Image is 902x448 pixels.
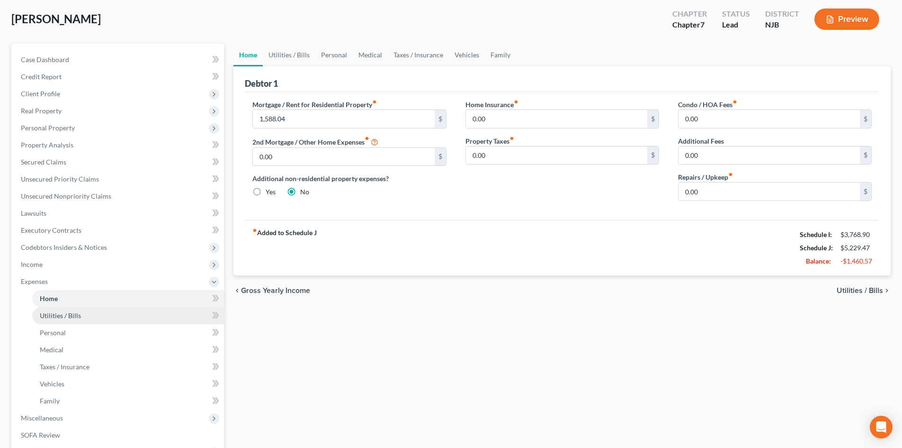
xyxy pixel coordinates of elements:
div: Open Intercom Messenger [870,416,893,439]
span: Secured Claims [21,158,66,166]
a: Personal [315,44,353,66]
span: SOFA Review [21,431,60,439]
div: $ [647,146,659,165]
a: Personal [32,324,224,341]
i: chevron_right [883,287,891,294]
div: District [765,9,799,19]
label: 2nd Mortgage / Other Home Expenses [252,136,378,147]
i: fiber_manual_record [252,228,257,233]
div: $3,768.90 [840,230,872,239]
div: Debtor 1 [245,78,278,89]
div: $ [647,110,659,128]
div: NJB [765,19,799,30]
span: 7 [700,20,705,29]
label: Home Insurance [465,100,518,110]
a: Medical [353,44,388,66]
i: chevron_left [233,287,241,294]
a: Taxes / Insurance [32,358,224,375]
span: Lawsuits [21,209,46,217]
a: Case Dashboard [13,51,224,68]
i: fiber_manual_record [509,136,514,141]
div: $5,229.47 [840,243,872,253]
span: Medical [40,346,63,354]
i: fiber_manual_record [372,100,377,104]
div: Lead [722,19,750,30]
span: Home [40,294,58,302]
a: Home [233,44,263,66]
div: Chapter [672,9,707,19]
a: Property Analysis [13,137,224,154]
input: -- [466,146,647,165]
i: fiber_manual_record [514,100,518,104]
label: No [300,187,309,197]
span: Codebtors Insiders & Notices [21,243,107,251]
strong: Balance: [806,257,831,265]
button: Preview [814,9,879,30]
a: Family [485,44,516,66]
span: Family [40,397,60,405]
button: chevron_left Gross Yearly Income [233,287,310,294]
span: Utilities / Bills [40,311,81,320]
a: Unsecured Nonpriority Claims [13,188,224,205]
label: Additional Fees [678,136,724,146]
a: Lawsuits [13,205,224,222]
div: $ [860,183,871,201]
a: Taxes / Insurance [388,44,449,66]
a: Credit Report [13,68,224,85]
div: Status [722,9,750,19]
div: Chapter [672,19,707,30]
input: -- [679,110,860,128]
div: $ [860,110,871,128]
a: Medical [32,341,224,358]
a: Utilities / Bills [263,44,315,66]
i: fiber_manual_record [728,172,733,177]
span: Case Dashboard [21,55,69,64]
span: Unsecured Nonpriority Claims [21,192,111,200]
a: Vehicles [449,44,485,66]
span: Utilities / Bills [837,287,883,294]
span: Executory Contracts [21,226,81,234]
span: Gross Yearly Income [241,287,310,294]
div: $ [435,148,446,166]
label: Repairs / Upkeep [678,172,733,182]
span: Income [21,260,43,268]
label: Property Taxes [465,136,514,146]
input: -- [253,110,434,128]
div: $ [435,110,446,128]
a: SOFA Review [13,427,224,444]
span: Vehicles [40,380,64,388]
a: Executory Contracts [13,222,224,239]
a: Unsecured Priority Claims [13,171,224,188]
input: -- [253,148,434,166]
span: [PERSON_NAME] [11,12,101,26]
a: Home [32,290,224,307]
span: Credit Report [21,73,62,81]
label: Yes [266,187,276,197]
strong: Schedule J: [800,244,833,252]
i: fiber_manual_record [732,100,737,104]
strong: Schedule I: [800,230,832,238]
i: fiber_manual_record [365,136,369,141]
span: Personal [40,329,66,337]
label: Condo / HOA Fees [678,100,737,110]
div: -$1,460.57 [840,256,872,266]
input: -- [679,183,860,201]
input: -- [679,146,860,165]
span: Unsecured Priority Claims [21,175,99,183]
a: Secured Claims [13,154,224,171]
strong: Added to Schedule J [252,228,317,268]
div: $ [860,146,871,165]
a: Vehicles [32,375,224,393]
span: Expenses [21,277,48,285]
span: Taxes / Insurance [40,363,89,371]
a: Utilities / Bills [32,307,224,324]
a: Family [32,393,224,410]
span: Property Analysis [21,141,73,149]
span: Personal Property [21,124,75,132]
label: Mortgage / Rent for Residential Property [252,100,377,110]
button: Utilities / Bills chevron_right [837,287,891,294]
span: Real Property [21,107,62,115]
span: Miscellaneous [21,414,63,422]
span: Client Profile [21,90,60,98]
input: -- [466,110,647,128]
